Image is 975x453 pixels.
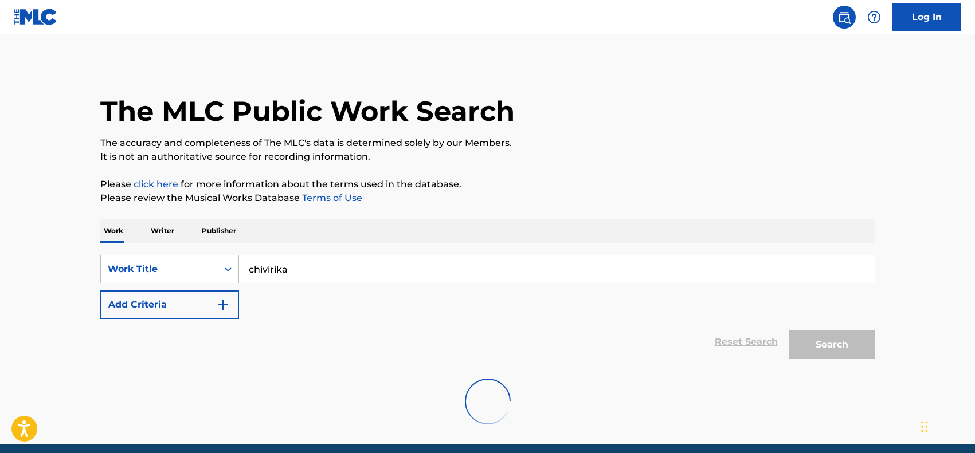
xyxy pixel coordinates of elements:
p: Please review the Musical Works Database [100,191,875,205]
a: Log In [892,3,961,31]
p: Please for more information about the terms used in the database. [100,178,875,191]
iframe: Chat Widget [918,398,975,453]
div: Help [863,6,886,29]
div: Arrastrar [921,409,928,444]
p: Work [100,219,127,243]
div: Widget de chat [918,398,975,453]
h1: The MLC Public Work Search [100,94,515,128]
img: MLC Logo [14,9,58,25]
img: help [867,10,881,24]
form: Search Form [100,255,875,365]
p: The accuracy and completeness of The MLC's data is determined solely by our Members. [100,136,875,150]
a: Terms of Use [300,192,362,203]
div: Work Title [108,262,211,276]
p: Writer [147,219,178,243]
p: It is not an authoritative source for recording information. [100,150,875,164]
p: Publisher [198,219,240,243]
a: Public Search [833,6,856,29]
img: search [837,10,851,24]
button: Add Criteria [100,290,239,319]
img: 9d2ae6d4665cec9f34b9.svg [216,298,230,312]
a: click here [134,179,178,190]
img: preloader [456,370,519,432]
